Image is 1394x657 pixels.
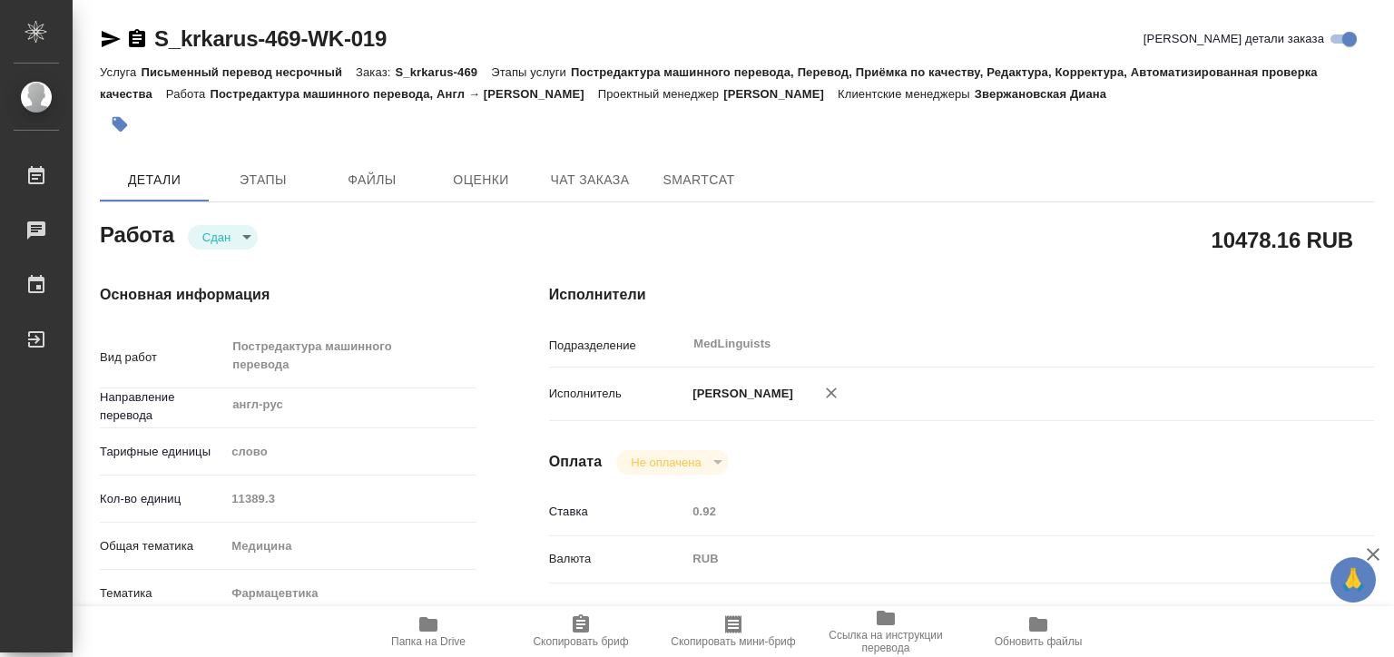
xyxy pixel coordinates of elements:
h4: Основная информация [100,284,476,306]
span: Папка на Drive [391,635,466,648]
span: Файлы [329,169,416,191]
p: Кол-во единиц [100,490,225,508]
div: Сдан [188,225,258,250]
p: Письменный перевод несрочный [141,65,356,79]
p: Проектный менеджер [598,87,723,101]
div: Фармацевтика [225,578,476,609]
p: Заказ: [356,65,395,79]
input: Пустое поле [225,485,476,512]
p: Тематика [100,584,225,603]
p: Подразделение [549,337,687,355]
p: S_krkarus-469 [395,65,491,79]
p: Общая тематика [100,537,225,555]
button: Удалить исполнителя [811,373,851,413]
button: Сдан [197,230,236,245]
h4: Исполнители [549,284,1374,306]
p: Услуга [100,65,141,79]
span: Детали [111,169,198,191]
span: Ссылка на инструкции перевода [820,629,951,654]
p: Направление перевода [100,388,225,425]
button: Обновить файлы [962,606,1114,657]
div: слово [225,436,476,467]
span: Обновить файлы [995,635,1083,648]
p: Работа [166,87,211,101]
p: [PERSON_NAME] [686,385,793,403]
div: Медицина [225,531,476,562]
button: Папка на Drive [352,606,505,657]
p: Тарифные единицы [100,443,225,461]
span: Оценки [437,169,525,191]
p: Вид работ [100,348,225,367]
span: Этапы [220,169,307,191]
div: RUB [686,544,1305,574]
button: Скопировать бриф [505,606,657,657]
p: Этапы услуги [491,65,571,79]
h2: Работа [100,217,174,250]
button: Скопировать мини-бриф [657,606,810,657]
a: S_krkarus-469-WK-019 [154,26,387,51]
span: Чат заказа [546,169,633,191]
p: Валюта [549,550,687,568]
input: Пустое поле [686,498,1305,525]
h4: Оплата [549,451,603,473]
button: Добавить тэг [100,104,140,144]
p: Постредактура машинного перевода, Перевод, Приёмка по качеству, Редактура, Корректура, Автоматизи... [100,65,1318,101]
p: Звержановская Диана [975,87,1120,101]
p: Клиентские менеджеры [838,87,975,101]
p: Исполнитель [549,385,687,403]
span: 🙏 [1338,561,1369,599]
span: Скопировать мини-бриф [671,635,795,648]
span: [PERSON_NAME] детали заказа [1144,30,1324,48]
p: [PERSON_NAME] [723,87,838,101]
button: Ссылка на инструкции перевода [810,606,962,657]
span: Скопировать бриф [533,635,628,648]
span: SmartCat [655,169,742,191]
p: Постредактура машинного перевода, Англ → [PERSON_NAME] [210,87,597,101]
button: Скопировать ссылку для ЯМессенджера [100,28,122,50]
button: 🙏 [1330,557,1376,603]
h2: 10478.16 RUB [1212,224,1353,255]
button: Скопировать ссылку [126,28,148,50]
div: Сдан [616,450,728,475]
p: Ставка [549,503,687,521]
button: Не оплачена [625,455,706,470]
